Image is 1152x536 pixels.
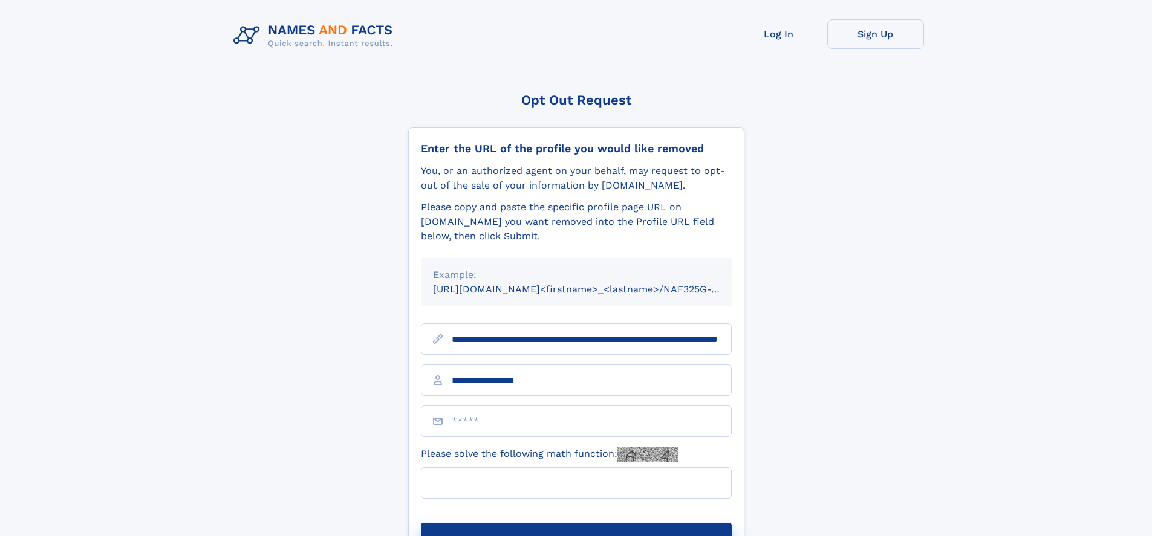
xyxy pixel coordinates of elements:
[421,164,732,193] div: You, or an authorized agent on your behalf, may request to opt-out of the sale of your informatio...
[421,447,678,462] label: Please solve the following math function:
[421,200,732,244] div: Please copy and paste the specific profile page URL on [DOMAIN_NAME] you want removed into the Pr...
[229,19,403,52] img: Logo Names and Facts
[827,19,924,49] a: Sign Up
[433,268,720,282] div: Example:
[433,283,755,295] small: [URL][DOMAIN_NAME]<firstname>_<lastname>/NAF325G-xxxxxxxx
[421,142,732,155] div: Enter the URL of the profile you would like removed
[731,19,827,49] a: Log In
[408,92,744,108] div: Opt Out Request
